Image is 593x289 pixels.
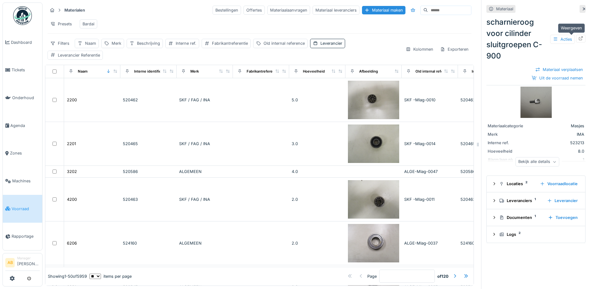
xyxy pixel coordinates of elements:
[529,74,585,82] div: Uit de voorraad nemen
[460,97,512,103] div: 520462
[5,258,15,267] li: AB
[488,131,535,137] div: Merk
[3,139,42,167] a: Zones
[460,141,512,147] div: 520465
[437,273,449,279] strong: of 120
[264,40,305,46] div: Old internal reference
[176,40,196,46] div: Interne ref.
[78,69,88,74] div: Naam
[89,273,132,279] div: items per page
[62,7,88,13] strong: Materialen
[67,169,77,175] div: 3202
[472,69,490,74] div: Interne ref.
[545,213,580,222] div: Toevoegen
[67,196,77,202] div: 4200
[489,212,583,223] summary: Documenten1Toevoegen
[499,181,535,187] div: Locaties
[292,169,343,175] div: 4.0
[520,87,552,118] img: scharnieroog voor cilinder sluitgroepen C-900
[486,17,585,62] div: scharnieroog voor cilinder sluitgroepen C-900
[12,95,40,101] span: Onderhoud
[404,169,455,175] div: ALGE-Mlag-0047
[11,39,40,45] span: Dashboard
[179,196,230,202] div: SKF / FAG / INA
[17,256,40,269] li: [PERSON_NAME]
[460,240,512,246] div: 524160
[533,65,585,74] div: Materiaal verplaatsen
[303,69,325,74] div: Hoeveelheid
[367,273,377,279] div: Page
[67,97,77,103] div: 2200
[537,140,584,146] div: 523213
[537,180,580,188] div: Voorraadlocatie
[320,40,342,46] div: Leverancier
[134,69,168,74] div: Interne identificator
[545,196,580,205] div: Leverancier
[404,240,455,246] div: ALGE-Mlag-0037
[179,240,230,246] div: ALGEMEEN
[10,150,40,156] span: Zones
[292,240,343,246] div: 2.0
[12,233,40,239] span: Rapportage
[404,196,455,202] div: SKF -Mlag-0011
[190,69,199,74] div: Merk
[12,206,40,212] span: Voorraad
[292,141,343,147] div: 3.0
[85,40,96,46] div: Naam
[537,148,584,154] div: 8.0
[3,56,42,84] a: Tickets
[267,6,310,15] div: Materiaalaanvragen
[83,21,94,27] div: Bardai
[247,69,279,74] div: Fabrikantreferentie
[137,40,160,46] div: Beschrijving
[404,141,455,147] div: SKF -Mlag-0014
[292,196,343,202] div: 2.0
[499,198,542,204] div: Leveranciers
[3,28,42,56] a: Dashboard
[179,169,230,175] div: ALGEMEEN
[537,131,584,137] div: IMA
[123,196,174,202] div: 520463
[12,178,40,184] span: Machines
[348,180,399,219] img: 4200
[489,229,583,240] summary: Logs2
[499,231,578,237] div: Logs
[212,40,248,46] div: Fabrikantreferentie
[362,6,405,14] div: Materiaal maken
[488,148,535,154] div: Hoeveelheid
[179,97,230,103] div: SKF / FAG / INA
[3,112,42,139] a: Agenda
[123,169,174,175] div: 520586
[13,6,32,25] img: Badge_color-CXgf-gQk.svg
[550,35,575,44] div: Acties
[537,123,584,129] div: Masjes
[359,69,378,74] div: Afbeelding
[12,67,40,73] span: Tickets
[404,97,455,103] div: SKF -Mlag-0010
[489,195,583,206] summary: Leveranciers1Leverancier
[558,23,585,33] div: Weergeven
[112,40,121,46] div: Merk
[460,169,512,175] div: 520586
[488,123,535,129] div: Materiaalcategorie
[244,6,265,15] div: Offertes
[3,223,42,251] a: Rapportage
[5,256,40,271] a: AB Manager[PERSON_NAME]
[499,215,543,221] div: Documenten
[3,84,42,112] a: Onderhoud
[67,240,77,246] div: 6206
[67,141,76,147] div: 2201
[489,178,583,190] summary: Locaties2Voorraadlocatie
[179,141,230,147] div: SKF / FAG / INA
[48,39,72,48] div: Filters
[3,167,42,195] a: Machines
[313,6,359,15] div: Materiaal leveranciers
[515,157,559,166] div: Bekijk alle details
[496,6,513,12] div: Materiaal
[292,97,343,103] div: 5.0
[437,45,471,54] div: Exporteren
[3,195,42,223] a: Voorraad
[58,52,100,58] div: Leverancier Referentie
[123,240,174,246] div: 524160
[213,6,241,15] div: Bestellingen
